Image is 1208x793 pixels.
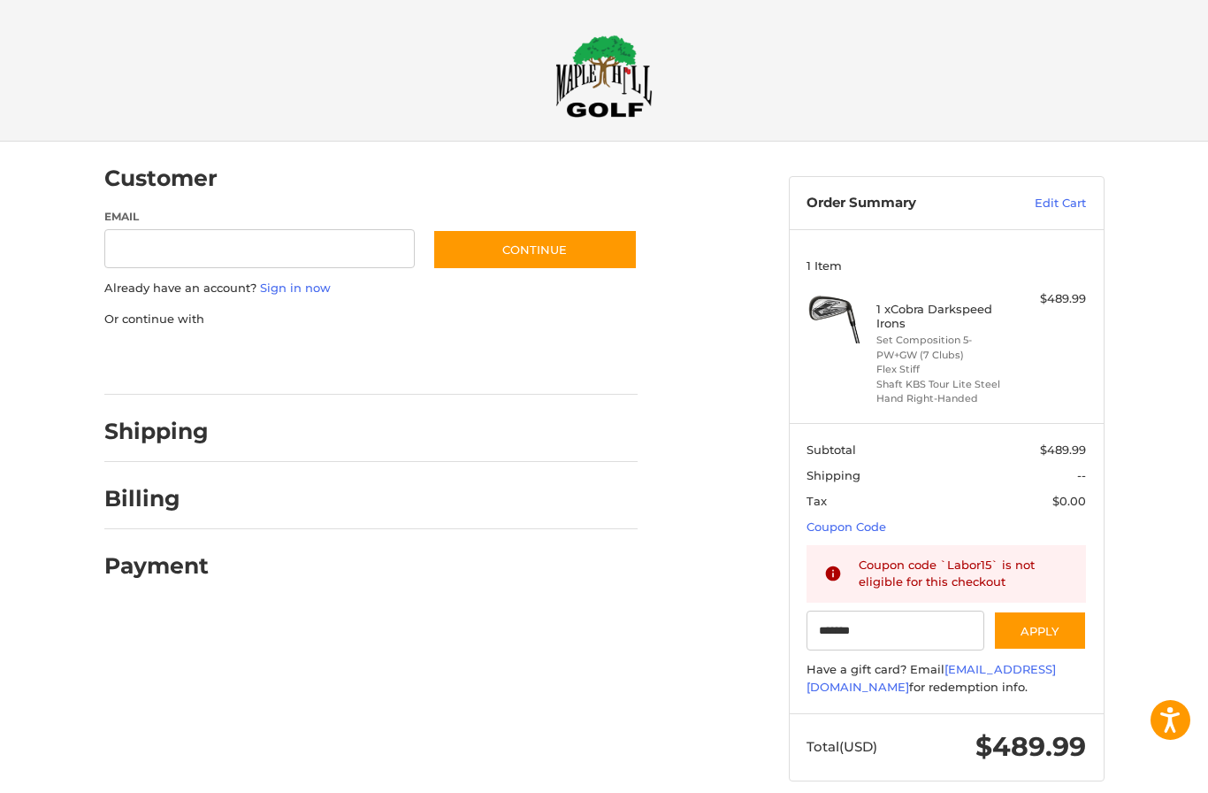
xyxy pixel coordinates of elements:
[807,443,856,457] span: Subtotal
[807,661,1086,696] div: Have a gift card? Email for redemption info.
[807,468,860,482] span: Shipping
[807,611,984,651] input: Gift Certificate or Coupon Code
[807,494,827,508] span: Tax
[1052,494,1086,508] span: $0.00
[876,302,1012,331] h4: 1 x Cobra Darkspeed Irons
[104,485,208,512] h2: Billing
[876,362,1012,377] li: Flex Stiff
[807,662,1056,694] a: [EMAIL_ADDRESS][DOMAIN_NAME]
[104,552,209,580] h2: Payment
[98,345,231,377] iframe: PayPal-paypal
[260,281,331,295] a: Sign in now
[1040,443,1086,457] span: $489.99
[807,258,1086,273] h3: 1 Item
[807,738,877,755] span: Total (USD)
[876,377,1012,392] li: Shaft KBS Tour Lite Steel
[1077,468,1086,482] span: --
[104,209,416,225] label: Email
[1016,290,1086,308] div: $489.99
[993,611,1087,651] button: Apply
[104,311,638,328] p: Or continue with
[104,165,218,192] h2: Customer
[432,229,638,270] button: Continue
[975,730,1086,763] span: $489.99
[555,35,653,118] img: Maple Hill Golf
[104,418,209,445] h2: Shipping
[807,520,886,534] a: Coupon Code
[1062,745,1208,793] iframe: Google Customer Reviews
[807,195,997,212] h3: Order Summary
[876,333,1012,362] li: Set Composition 5-PW+GW (7 Clubs)
[859,557,1069,591] div: Coupon code `Labor15` is not eligible for this checkout
[876,391,1012,406] li: Hand Right-Handed
[104,280,638,297] p: Already have an account?
[997,195,1086,212] a: Edit Cart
